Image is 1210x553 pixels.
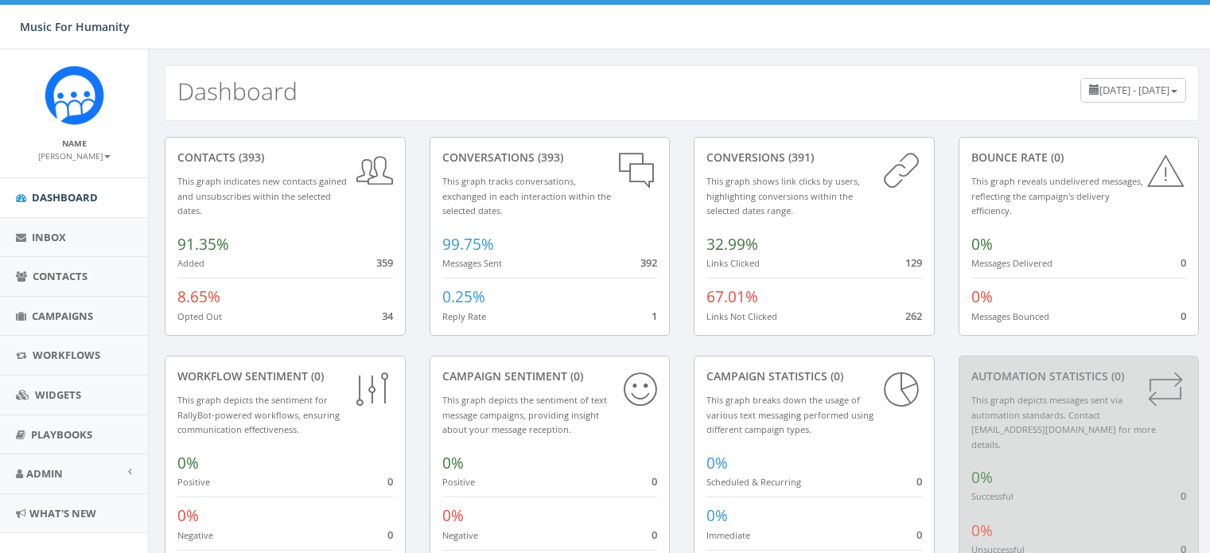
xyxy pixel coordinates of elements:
[706,368,922,384] div: Campaign Statistics
[706,310,777,322] small: Links Not Clicked
[827,368,843,384] span: (0)
[1181,309,1186,323] span: 0
[177,234,229,255] span: 91.35%
[177,175,347,216] small: This graph indicates new contacts gained and unsubscribes within the selected dates.
[706,257,760,269] small: Links Clicked
[177,257,204,269] small: Added
[1099,83,1169,97] span: [DATE] - [DATE]
[442,368,658,384] div: Campaign Sentiment
[442,453,464,473] span: 0%
[177,78,298,104] h2: Dashboard
[32,230,66,244] span: Inbox
[971,394,1156,450] small: This graph depicts messages sent via automation standards. Contact [EMAIL_ADDRESS][DOMAIN_NAME] f...
[706,234,758,255] span: 32.99%
[567,368,583,384] span: (0)
[35,387,81,402] span: Widgets
[31,427,92,442] span: Playbooks
[177,453,199,473] span: 0%
[706,175,860,216] small: This graph shows link clicks by users, highlighting conversions within the selected dates range.
[706,150,922,166] div: conversions
[652,474,657,489] span: 0
[535,150,563,165] span: (393)
[442,286,485,307] span: 0.25%
[785,150,814,165] span: (391)
[442,476,475,488] small: Positive
[706,286,758,307] span: 67.01%
[442,394,607,435] small: This graph depicts the sentiment of text message campaigns, providing insight about your message ...
[442,529,478,541] small: Negative
[33,348,100,362] span: Workflows
[706,394,873,435] small: This graph breaks down the usage of various text messaging performed using different campaign types.
[38,150,111,162] small: [PERSON_NAME]
[387,528,393,542] span: 0
[971,368,1187,384] div: Automation Statistics
[971,310,1049,322] small: Messages Bounced
[235,150,264,165] span: (393)
[971,490,1014,502] small: Successful
[308,368,324,384] span: (0)
[971,175,1143,216] small: This graph reveals undelivered messages, reflecting the campaign's delivery efficiency.
[706,453,728,473] span: 0%
[916,474,922,489] span: 0
[1048,150,1064,165] span: (0)
[652,528,657,542] span: 0
[971,150,1187,166] div: Bounce Rate
[177,529,213,541] small: Negative
[971,286,993,307] span: 0%
[971,520,993,541] span: 0%
[33,269,88,283] span: Contacts
[177,505,199,526] span: 0%
[916,528,922,542] span: 0
[29,506,96,520] span: What's New
[177,286,220,307] span: 8.65%
[177,310,222,322] small: Opted Out
[442,310,486,322] small: Reply Rate
[38,148,111,162] a: [PERSON_NAME]
[376,255,393,270] span: 359
[1181,255,1186,270] span: 0
[32,190,98,204] span: Dashboard
[706,529,750,541] small: Immediate
[177,150,393,166] div: contacts
[442,257,502,269] small: Messages Sent
[45,65,104,125] img: Rally_Corp_Logo_1.png
[62,138,87,149] small: Name
[177,368,393,384] div: Workflow Sentiment
[177,476,210,488] small: Positive
[640,255,657,270] span: 392
[442,175,611,216] small: This graph tracks conversations, exchanged in each interaction within the selected dates.
[971,234,993,255] span: 0%
[905,309,922,323] span: 262
[971,257,1052,269] small: Messages Delivered
[387,474,393,489] span: 0
[442,234,494,255] span: 99.75%
[706,476,801,488] small: Scheduled & Recurring
[442,150,658,166] div: conversations
[442,505,464,526] span: 0%
[32,309,93,323] span: Campaigns
[971,467,993,488] span: 0%
[1108,368,1124,384] span: (0)
[177,394,340,435] small: This graph depicts the sentiment for RallyBot-powered workflows, ensuring communication effective...
[706,505,728,526] span: 0%
[20,19,130,34] span: Music For Humanity
[1181,489,1186,503] span: 0
[382,309,393,323] span: 34
[26,466,63,481] span: Admin
[652,309,657,323] span: 1
[905,255,922,270] span: 129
